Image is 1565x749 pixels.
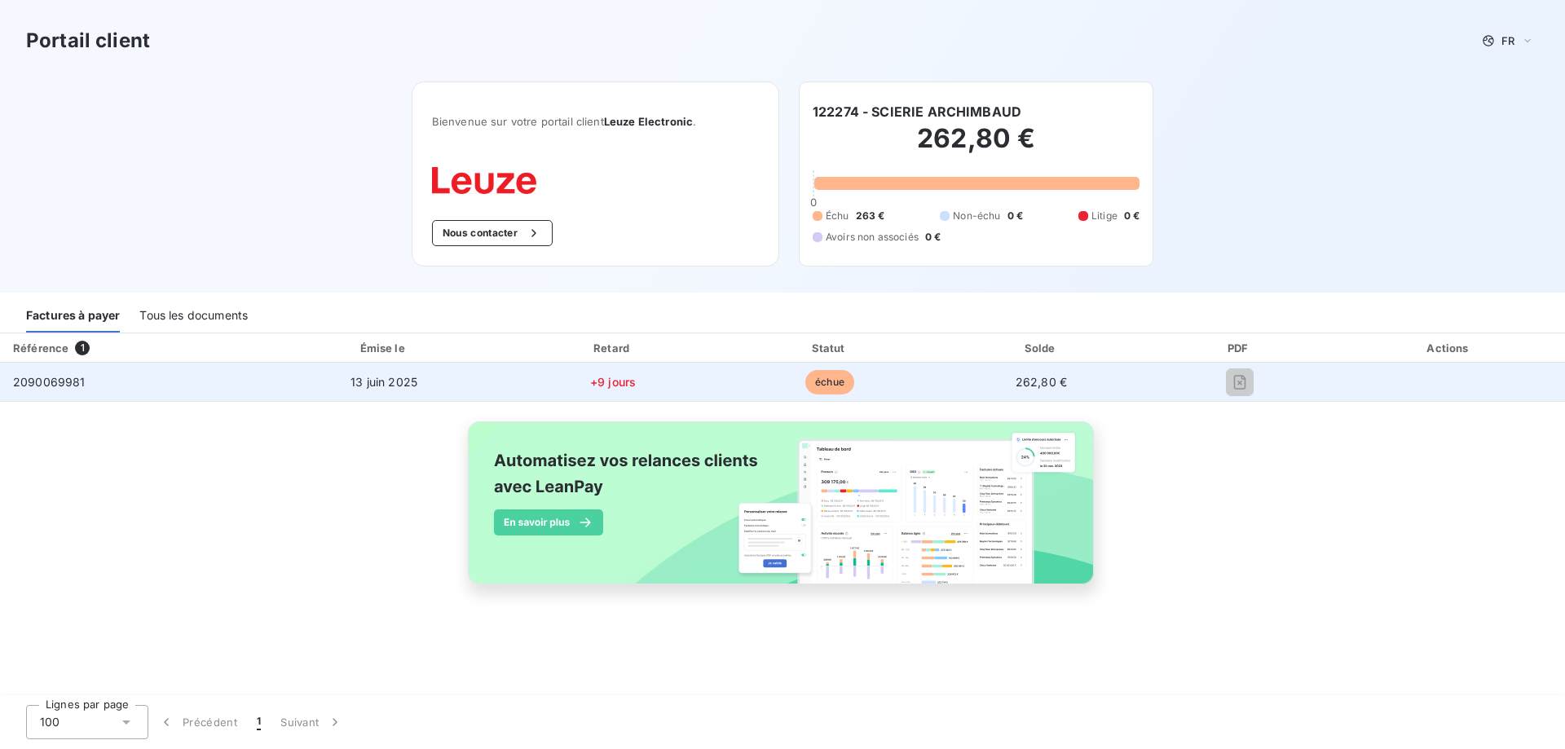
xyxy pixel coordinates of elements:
span: Échu [826,209,849,223]
img: Company logo [432,167,536,194]
h3: Portail client [26,26,150,55]
div: Référence [13,341,68,355]
span: 0 € [1124,209,1140,223]
div: Émise le [268,340,500,356]
span: échue [805,370,854,394]
h2: 262,80 € [813,122,1140,171]
button: Nous contacter [432,220,553,246]
span: 0 € [925,230,941,245]
span: 0 [810,196,817,209]
span: Non-échu [953,209,1000,223]
img: banner [453,412,1112,612]
span: +9 jours [590,375,636,389]
button: Suivant [271,705,353,739]
span: 1 [75,341,90,355]
span: 262,80 € [1016,375,1067,389]
span: Leuze Electronic [604,115,693,128]
div: Solde [940,340,1142,356]
span: 2090069981 [13,375,86,389]
span: 100 [40,714,60,730]
span: FR [1501,34,1514,47]
div: Retard [507,340,720,356]
span: 13 juin 2025 [350,375,417,389]
div: Factures à payer [26,298,120,333]
span: Litige [1091,209,1118,223]
button: Précédent [148,705,247,739]
h6: 122274 - SCIERIE ARCHIMBAUD [813,102,1021,121]
span: 0 € [1007,209,1023,223]
div: PDF [1149,340,1330,356]
span: 1 [257,714,261,730]
span: 263 € [856,209,885,223]
span: Avoirs non associés [826,230,919,245]
div: Statut [726,340,934,356]
div: Tous les documents [139,298,248,333]
span: Bienvenue sur votre portail client . [432,115,759,128]
button: 1 [247,705,271,739]
div: Actions [1337,340,1562,356]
